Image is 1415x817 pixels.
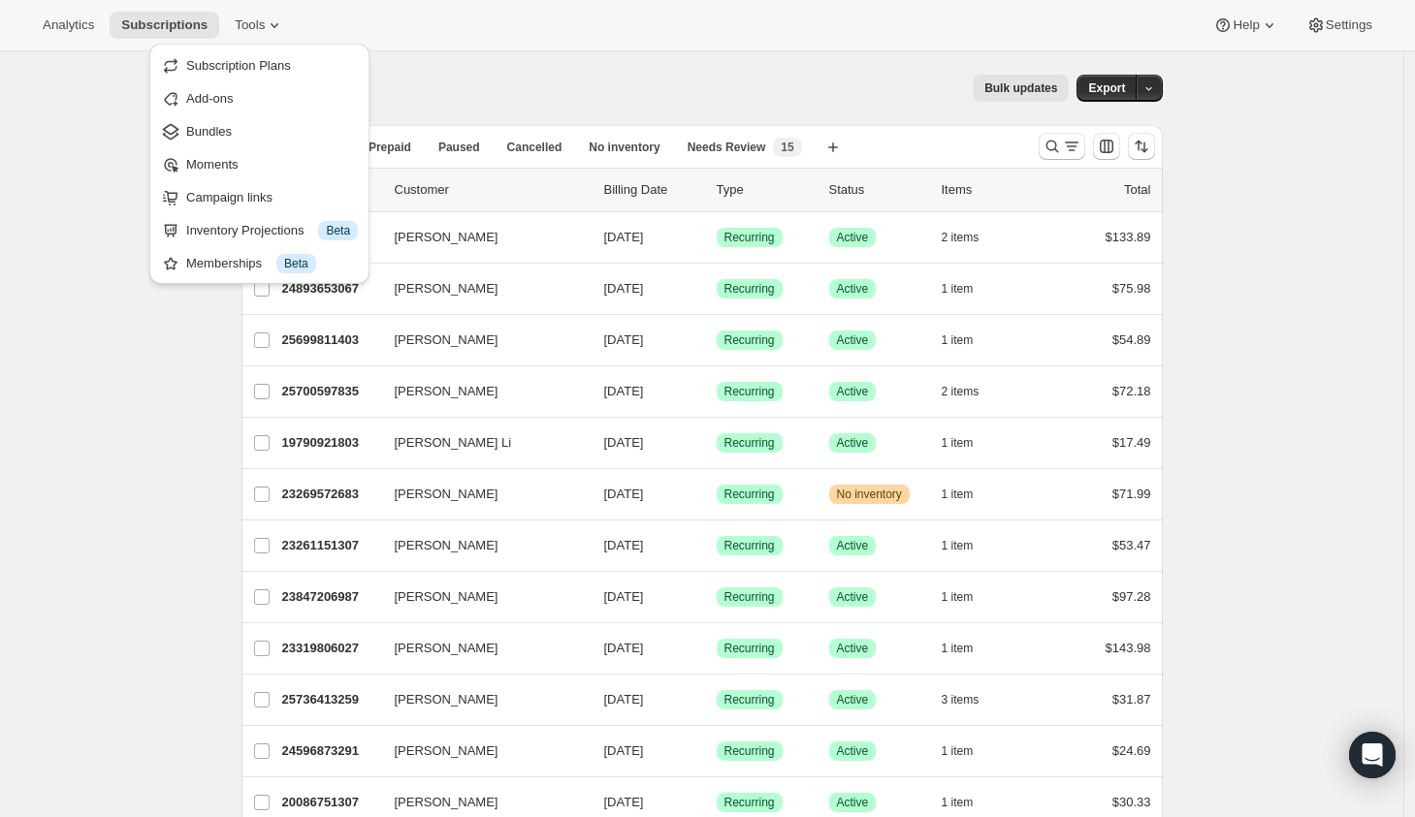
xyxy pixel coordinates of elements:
[395,228,498,247] span: [PERSON_NAME]
[186,221,358,240] div: Inventory Projections
[1106,230,1151,244] span: $133.89
[724,743,775,759] span: Recurring
[942,429,995,456] button: 1 item
[942,532,995,559] button: 1 item
[942,378,1001,405] button: 2 items
[395,793,498,812] span: [PERSON_NAME]
[1112,743,1151,758] span: $24.69
[837,435,869,451] span: Active
[155,214,364,245] button: Inventory Projections
[724,384,775,399] span: Recurring
[282,429,1151,456] div: 19790921803[PERSON_NAME] Li[DATE]SuccessRecurringSuccessActive1 item$17.49
[942,743,974,759] span: 1 item
[942,583,995,611] button: 1 item
[837,332,869,348] span: Active
[186,91,233,106] span: Add-ons
[942,180,1039,200] div: Items
[235,17,265,33] span: Tools
[383,427,577,458] button: [PERSON_NAME] Li
[942,275,995,302] button: 1 item
[837,538,869,553] span: Active
[383,479,577,510] button: [PERSON_NAME]
[1112,384,1151,398] span: $72.18
[724,487,775,502] span: Recurring
[282,686,1151,713] div: 25736413259[PERSON_NAME][DATE]SuccessRecurringSuccessActive3 items$31.87
[282,738,1151,765] div: 24596873291[PERSON_NAME][DATE]SuccessRecurringSuccessActive1 item$24.69
[383,376,577,407] button: [PERSON_NAME]
[1349,732,1396,778] div: Open Intercom Messenger
[942,327,995,354] button: 1 item
[837,795,869,810] span: Active
[282,793,379,812] p: 20086751307
[383,325,577,356] button: [PERSON_NAME]
[604,589,644,604] span: [DATE]
[829,180,926,200] p: Status
[282,741,379,761] p: 24596873291
[282,690,379,709] p: 25736413259
[837,743,869,759] span: Active
[604,692,644,707] span: [DATE]
[837,230,869,245] span: Active
[438,140,480,155] span: Paused
[837,692,869,707] span: Active
[186,190,273,204] span: Campaign links
[186,254,358,273] div: Memberships
[724,230,775,245] span: Recurring
[942,224,1001,251] button: 2 items
[942,332,974,348] span: 1 item
[1124,180,1150,200] p: Total
[1112,538,1151,552] span: $53.47
[837,487,902,502] span: No inventory
[1233,17,1259,33] span: Help
[942,641,974,656] span: 1 item
[155,148,364,179] button: Moments
[604,281,644,296] span: [DATE]
[282,275,1151,302] div: 24893653067[PERSON_NAME][DATE]SuccessRecurringSuccessActive1 item$75.98
[155,82,364,113] button: Add-ons
[282,224,1151,251] div: 19658866763[PERSON_NAME][DATE]SuccessRecurringSuccessActive2 items$133.89
[1112,281,1151,296] span: $75.98
[604,230,644,244] span: [DATE]
[383,581,577,613] button: [PERSON_NAME]
[717,180,814,200] div: Type
[942,789,995,816] button: 1 item
[942,435,974,451] span: 1 item
[1295,12,1384,39] button: Settings
[369,140,411,155] span: Prepaid
[604,641,644,655] span: [DATE]
[282,639,379,658] p: 23319806027
[837,384,869,399] span: Active
[282,789,1151,816] div: 20086751307[PERSON_NAME][DATE]SuccessRecurringSuccessActive1 item$30.33
[724,332,775,348] span: Recurring
[984,80,1057,96] span: Bulk updates
[781,140,793,155] span: 15
[942,795,974,810] span: 1 item
[942,384,980,399] span: 2 items
[942,538,974,553] span: 1 item
[282,635,1151,662] div: 23319806027[PERSON_NAME][DATE]SuccessRecurringSuccessActive1 item$143.98
[942,230,980,245] span: 2 items
[282,382,379,401] p: 25700597835
[724,795,775,810] span: Recurring
[282,536,379,555] p: 23261151307
[942,281,974,297] span: 1 item
[942,635,995,662] button: 1 item
[223,12,296,39] button: Tools
[604,180,701,200] p: Billing Date
[383,633,577,664] button: [PERSON_NAME]
[688,140,766,155] span: Needs Review
[1202,12,1290,39] button: Help
[282,587,379,607] p: 23847206987
[282,532,1151,559] div: 23261151307[PERSON_NAME][DATE]SuccessRecurringSuccessActive1 item$53.47
[326,223,350,238] span: Beta
[837,641,869,656] span: Active
[1077,75,1137,102] button: Export
[186,124,232,139] span: Bundles
[282,378,1151,405] div: 25700597835[PERSON_NAME][DATE]SuccessRecurringSuccessActive2 items$72.18
[395,741,498,761] span: [PERSON_NAME]
[282,583,1151,611] div: 23847206987[PERSON_NAME][DATE]SuccessRecurringSuccessActive1 item$97.28
[395,485,498,504] span: [PERSON_NAME]
[395,180,589,200] p: Customer
[121,17,208,33] span: Subscriptions
[383,222,577,253] button: [PERSON_NAME]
